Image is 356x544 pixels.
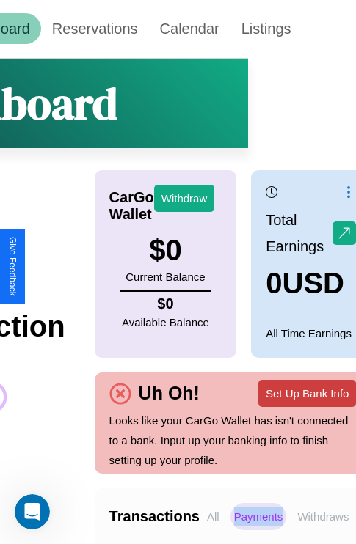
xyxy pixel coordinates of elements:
[266,323,356,343] p: All Time Earnings
[15,494,50,529] iframe: Intercom live chat
[203,503,223,530] p: All
[7,237,18,296] div: Give Feedback
[131,383,207,404] h4: Uh Oh!
[230,13,302,44] a: Listings
[258,380,356,407] button: Set Up Bank Info
[149,13,230,44] a: Calendar
[126,267,205,287] p: Current Balance
[122,312,209,332] p: Available Balance
[109,189,154,223] h4: CarGo Wallet
[154,185,215,212] button: Withdraw
[41,13,149,44] a: Reservations
[294,503,352,530] p: Withdraws
[122,295,209,312] h4: $ 0
[266,267,356,300] h3: 0 USD
[126,234,205,267] h3: $ 0
[109,508,200,525] h4: Transactions
[230,503,287,530] p: Payments
[266,207,333,260] p: Total Earnings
